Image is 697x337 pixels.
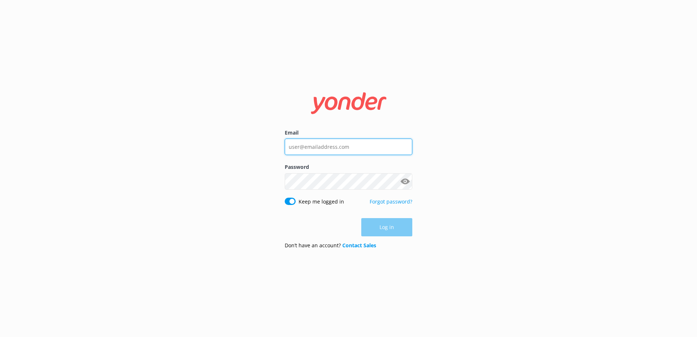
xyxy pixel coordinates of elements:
[299,198,344,206] label: Keep me logged in
[342,242,376,249] a: Contact Sales
[285,129,412,137] label: Email
[285,241,376,249] p: Don’t have an account?
[398,174,412,189] button: Show password
[285,163,412,171] label: Password
[285,139,412,155] input: user@emailaddress.com
[370,198,412,205] a: Forgot password?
